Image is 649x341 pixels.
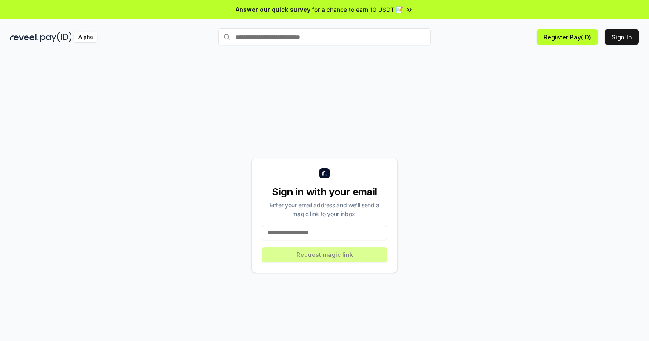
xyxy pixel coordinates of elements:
div: Alpha [74,32,97,42]
span: for a chance to earn 10 USDT 📝 [312,5,403,14]
img: pay_id [40,32,72,42]
button: Register Pay(ID) [537,29,598,45]
img: reveel_dark [10,32,39,42]
span: Answer our quick survey [236,5,310,14]
div: Enter your email address and we’ll send a magic link to your inbox. [262,200,387,218]
img: logo_small [319,168,330,178]
button: Sign In [605,29,639,45]
div: Sign in with your email [262,185,387,199]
